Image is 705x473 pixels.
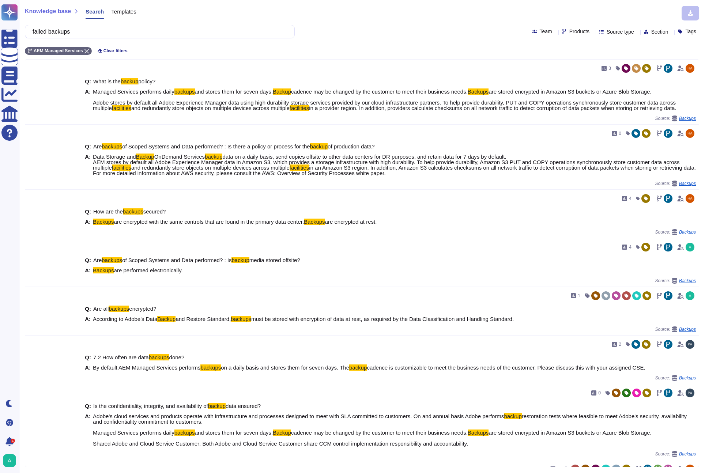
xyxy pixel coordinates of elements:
mark: facilities [112,105,131,111]
span: 4 [629,196,632,201]
span: Source: [655,451,696,457]
b: Q: [85,306,91,311]
span: Source: [655,229,696,235]
span: Backups [679,452,696,456]
mark: backups [174,430,195,436]
span: Backups [679,116,696,121]
mark: backups [200,364,221,371]
span: Clear filters [103,49,128,53]
button: user [1,453,21,469]
mark: facilities [290,164,309,171]
img: user [686,340,694,349]
span: 3 [608,66,611,71]
span: Section [651,29,668,34]
mark: backup [205,154,222,160]
span: 0 [598,391,601,395]
span: media stored offsite? [249,257,300,263]
span: By default AEM Managed Services performs [93,364,200,371]
img: user [686,194,694,203]
img: user [3,454,16,467]
mark: Backups [468,88,489,95]
mark: Backups [468,430,489,436]
b: A: [85,413,91,446]
b: A: [85,89,91,111]
span: secured? [143,208,166,215]
span: and redundantly store objects on multiple devices across multiple [131,164,290,171]
span: Backups [679,181,696,186]
mark: backups [109,306,129,312]
span: cadence is customizable to meet the business needs of the customer. Please discuss this with your... [367,364,645,371]
span: and stores them for seven days. [195,430,273,436]
span: data on a daily basis, send copies offsite to other data centers for DR purposes, and retain data... [93,154,679,171]
b: A: [85,219,91,224]
span: Source: [655,375,696,381]
span: done? [169,354,185,360]
span: Source: [655,181,696,186]
span: How are the [93,208,123,215]
mark: backups [102,257,122,263]
span: Adobe's cloud services and products operate with infrastructure and processes designed to meet wi... [93,413,504,419]
mark: backup [121,78,138,84]
span: are performed electronically. [114,267,183,273]
b: A: [85,365,91,370]
span: Source type [607,29,634,34]
span: Backups [679,376,696,380]
img: user [686,129,694,138]
span: of production data? [328,143,374,150]
mark: backup [504,413,521,419]
span: in a provider region. In addition, providers calculate checksums on all network traffic to detect... [309,105,676,111]
span: Search [86,9,104,14]
mark: backups [149,354,169,360]
span: cadence may be changed by the customer to meet their business needs. [291,88,468,95]
b: Q: [85,257,91,263]
mark: backup [208,403,226,409]
span: 0 [619,131,621,136]
span: data ensured? [226,403,261,409]
mark: Backups [93,267,114,273]
mark: backups [123,208,143,215]
mark: Backups [304,219,325,225]
img: user [686,291,694,300]
img: user [686,243,694,251]
span: are encrypted with the same controls that are found in the primary data center. [114,219,304,225]
span: Are [93,257,102,263]
span: restoration tests where feasible to meet Adobe's security, availability and confidentiality commi... [93,413,687,436]
span: of Scoped Systems and Data performed? : Is [122,257,231,263]
span: in an Amazon S3 region. In addition, Amazon S3 calculates checksums on all network traffic to det... [93,164,696,176]
span: 7.2 How often are data [93,354,149,360]
span: Templates [111,9,136,14]
span: Backups [679,230,696,234]
span: Team [540,29,552,34]
span: Managed Services performs daily [93,88,174,95]
mark: facilities [112,164,131,171]
mark: backup [349,364,367,371]
b: Q: [85,79,91,84]
span: Data Storage and [93,154,136,160]
b: A: [85,268,91,273]
span: Tags [685,29,696,34]
span: Source: [655,278,696,284]
span: must be stored with encryption of data at rest, as required by the Data Classification and Handli... [251,316,514,322]
b: A: [85,316,91,322]
mark: Backup [136,154,154,160]
img: user [686,64,694,73]
span: Are all [93,306,109,312]
mark: backup [231,257,249,263]
span: Backups [679,327,696,332]
span: 1 [578,294,580,298]
span: According to Adobe's Data [93,316,157,322]
span: Backups [679,279,696,283]
mark: Backup [157,316,176,322]
mark: Backup [273,88,291,95]
span: cadence may be changed by the customer to meet their business needs. [291,430,468,436]
span: are stored encrypted in Amazon S3 buckets or Azure Blob Storage. Adobe stores by default all Adob... [93,88,676,111]
mark: facilities [290,105,309,111]
span: Knowledge base [25,8,71,14]
div: 1 [11,439,15,443]
span: encrypted? [129,306,156,312]
span: AEM Managed Services [34,49,83,53]
b: Q: [85,144,91,149]
mark: Backup [273,430,291,436]
span: 2 [619,342,621,347]
b: A: [85,154,91,176]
